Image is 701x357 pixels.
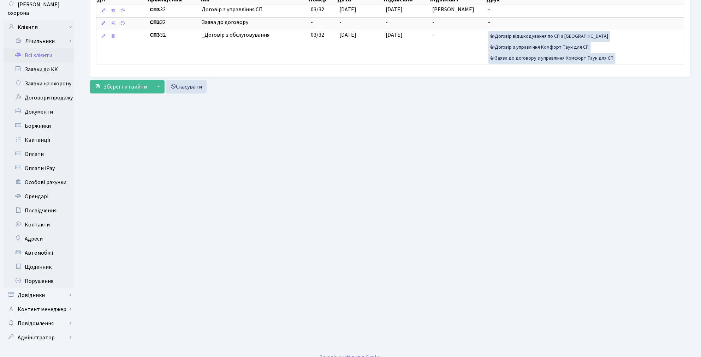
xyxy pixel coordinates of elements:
[150,18,196,26] span: 32
[4,133,74,147] a: Квитанції
[311,18,313,26] span: -
[150,6,160,13] b: СП3
[4,218,74,232] a: Контакти
[4,204,74,218] a: Посвідчення
[386,6,403,13] span: [DATE]
[4,91,74,105] a: Договори продажу
[339,6,356,13] span: [DATE]
[339,18,341,26] span: -
[4,77,74,91] a: Заявки на охорону
[8,34,74,48] a: Лічильники
[4,105,74,119] a: Документи
[4,161,74,175] a: Оплати iPay
[4,274,74,288] a: Порушення
[166,80,207,93] a: Скасувати
[488,31,610,42] a: Договір відшкодування по СП з [GEOGRAPHIC_DATA]
[4,316,74,331] a: Повідомлення
[433,6,475,13] span: [PERSON_NAME]
[4,189,74,204] a: Орендарі
[433,18,435,26] span: -
[488,42,591,53] a: Договір з управління Комфорт Таун для СП
[4,246,74,260] a: Автомобілі
[488,53,616,64] a: Заява до договору з управління Комфорт Таун для СП
[4,175,74,189] a: Особові рахунки
[4,288,74,302] a: Довідники
[433,31,435,39] span: -
[4,119,74,133] a: Боржники
[202,6,305,14] span: Договір з управління СП
[4,260,74,274] a: Щоденник
[4,62,74,77] a: Заявки до КК
[202,18,305,26] span: Заява до договору
[202,31,305,39] span: _Договір з обслуговування
[103,83,147,91] span: Зберегти і вийти
[4,20,74,34] a: Клієнти
[4,232,74,246] a: Адреси
[150,31,196,39] span: 32
[4,331,74,345] a: Адміністратор
[311,6,324,13] span: 03/32
[150,18,160,26] b: СП3
[150,31,160,39] b: СП3
[339,31,356,39] span: [DATE]
[90,80,152,93] button: Зберегти і вийти
[386,31,403,39] span: [DATE]
[488,18,491,26] span: -
[4,48,74,62] a: Всі клієнти
[311,31,324,39] span: 03/32
[150,6,196,14] span: 32
[4,302,74,316] a: Контент менеджер
[4,147,74,161] a: Оплати
[488,6,491,13] span: -
[386,18,388,26] span: -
